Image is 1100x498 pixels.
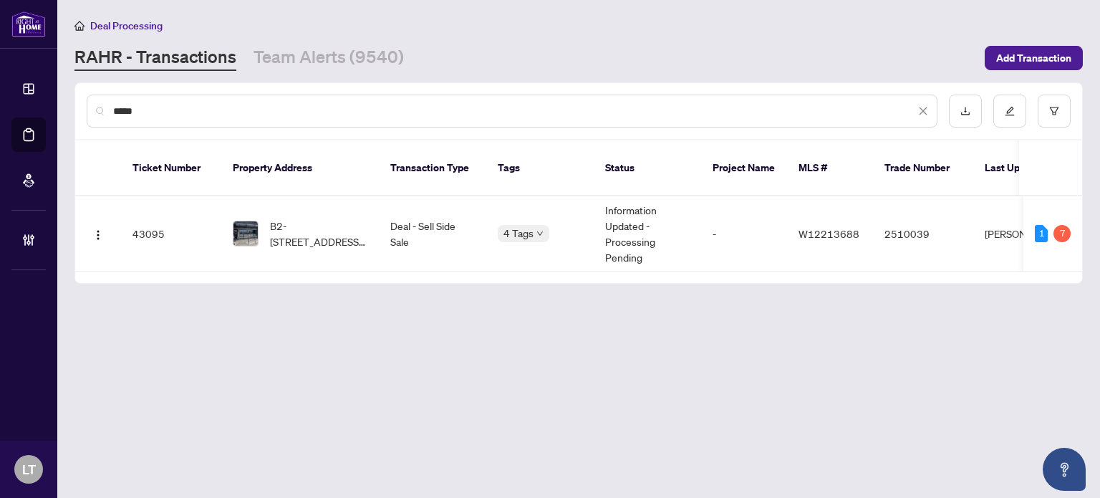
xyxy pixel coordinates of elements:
[985,46,1083,70] button: Add Transaction
[1038,95,1071,128] button: filter
[74,45,236,71] a: RAHR - Transactions
[1043,448,1086,491] button: Open asap
[536,230,544,237] span: down
[87,222,110,245] button: Logo
[701,140,787,196] th: Project Name
[379,196,486,272] td: Deal - Sell Side Sale
[221,140,379,196] th: Property Address
[486,140,594,196] th: Tags
[973,140,1081,196] th: Last Updated By
[121,196,221,272] td: 43095
[799,227,859,240] span: W12213688
[121,140,221,196] th: Ticket Number
[11,11,46,37] img: logo
[1035,225,1048,242] div: 1
[1049,106,1059,116] span: filter
[503,225,534,241] span: 4 Tags
[918,106,928,116] span: close
[973,196,1081,272] td: [PERSON_NAME]
[949,95,982,128] button: download
[787,140,873,196] th: MLS #
[92,229,104,241] img: Logo
[270,218,367,249] span: B2-[STREET_ADDRESS][PERSON_NAME]
[1053,225,1071,242] div: 7
[594,140,701,196] th: Status
[701,196,787,272] td: -
[90,19,163,32] span: Deal Processing
[996,47,1071,70] span: Add Transaction
[873,140,973,196] th: Trade Number
[254,45,404,71] a: Team Alerts (9540)
[993,95,1026,128] button: edit
[873,196,973,272] td: 2510039
[960,106,970,116] span: download
[379,140,486,196] th: Transaction Type
[74,21,85,31] span: home
[22,459,36,479] span: LT
[594,196,701,272] td: Information Updated - Processing Pending
[233,221,258,246] img: thumbnail-img
[1005,106,1015,116] span: edit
